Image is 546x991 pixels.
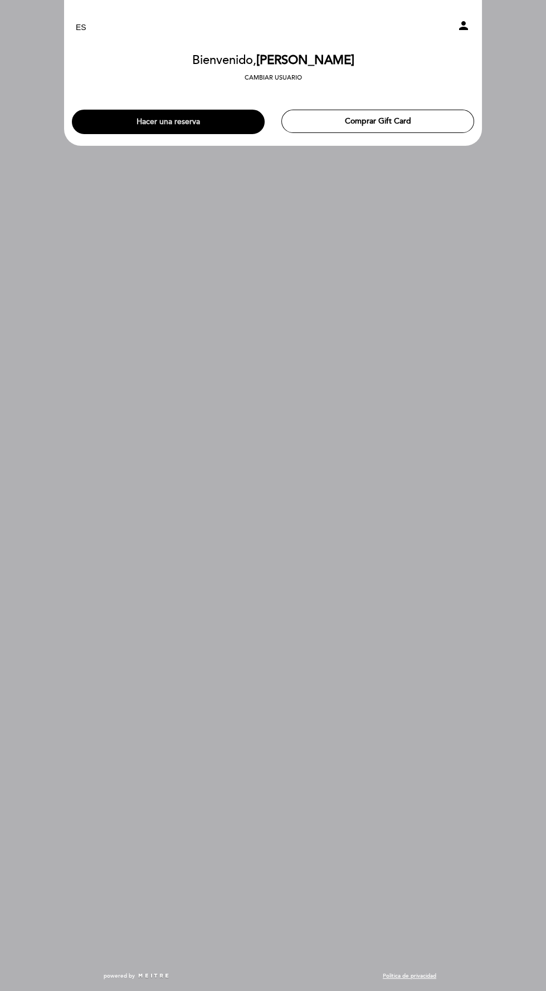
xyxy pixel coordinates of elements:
[203,12,343,43] a: [PERSON_NAME]
[256,53,354,68] span: [PERSON_NAME]
[457,19,470,36] button: person
[138,973,169,979] img: MEITRE
[104,972,169,980] a: powered by
[192,54,354,67] h2: Bienvenido,
[383,972,436,980] a: Política de privacidad
[72,110,265,134] button: Hacer una reserva
[104,972,135,980] span: powered by
[241,73,305,83] button: Cambiar usuario
[281,110,474,133] button: Comprar Gift Card
[457,19,470,32] i: person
